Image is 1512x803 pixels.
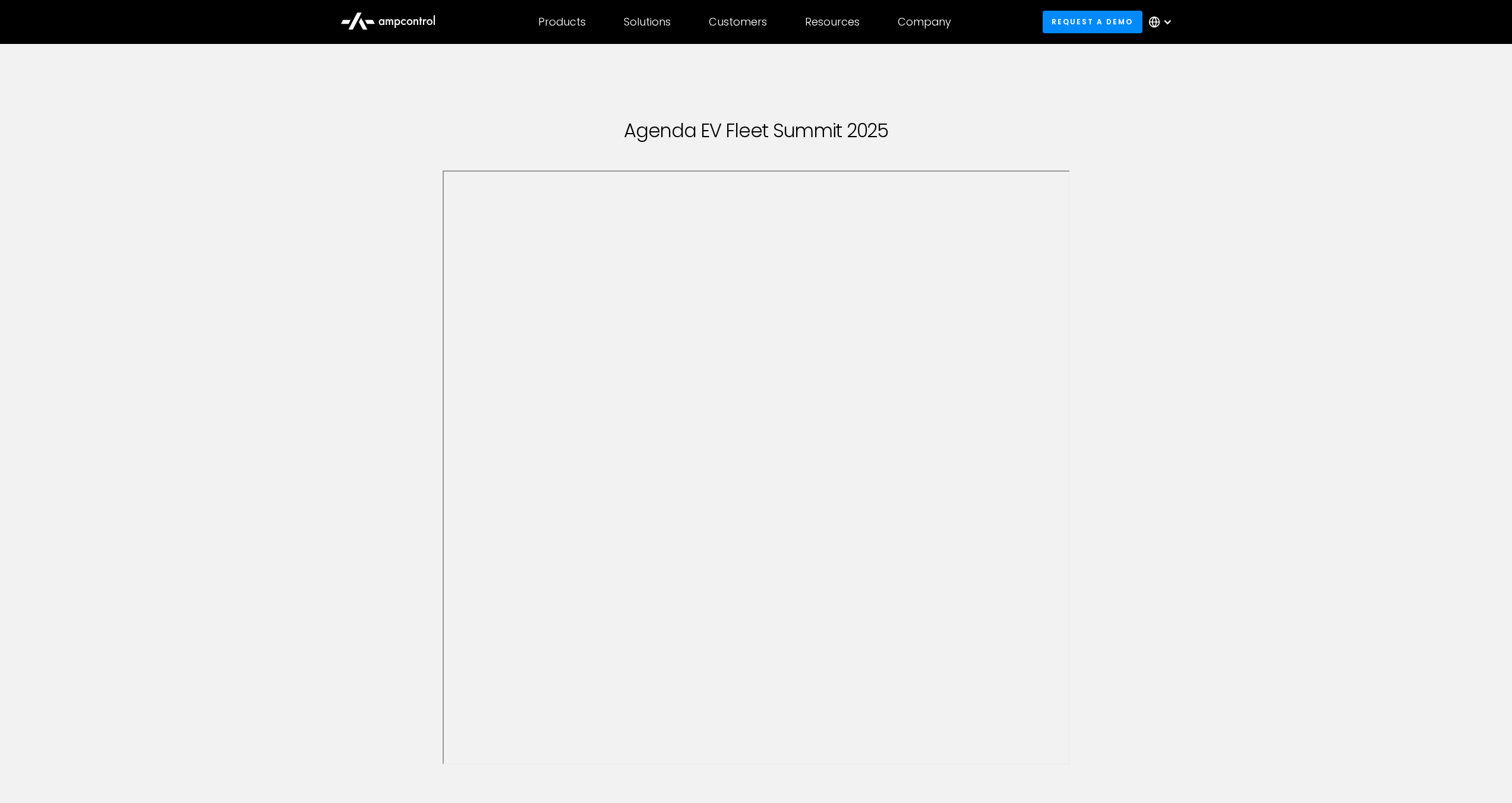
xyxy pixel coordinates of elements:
[898,15,951,29] div: Company
[709,15,767,29] div: Customers
[805,15,860,29] div: Resources
[624,15,671,29] div: Solutions
[443,120,1070,142] h1: Agenda EV Fleet Summit 2025
[538,15,586,29] div: Products
[443,170,1070,764] iframe: This browser does not support PDFs. Please download the PDF to view it: <a href="[URL][DOMAIN_NAM...
[1043,11,1142,33] a: Request a demo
